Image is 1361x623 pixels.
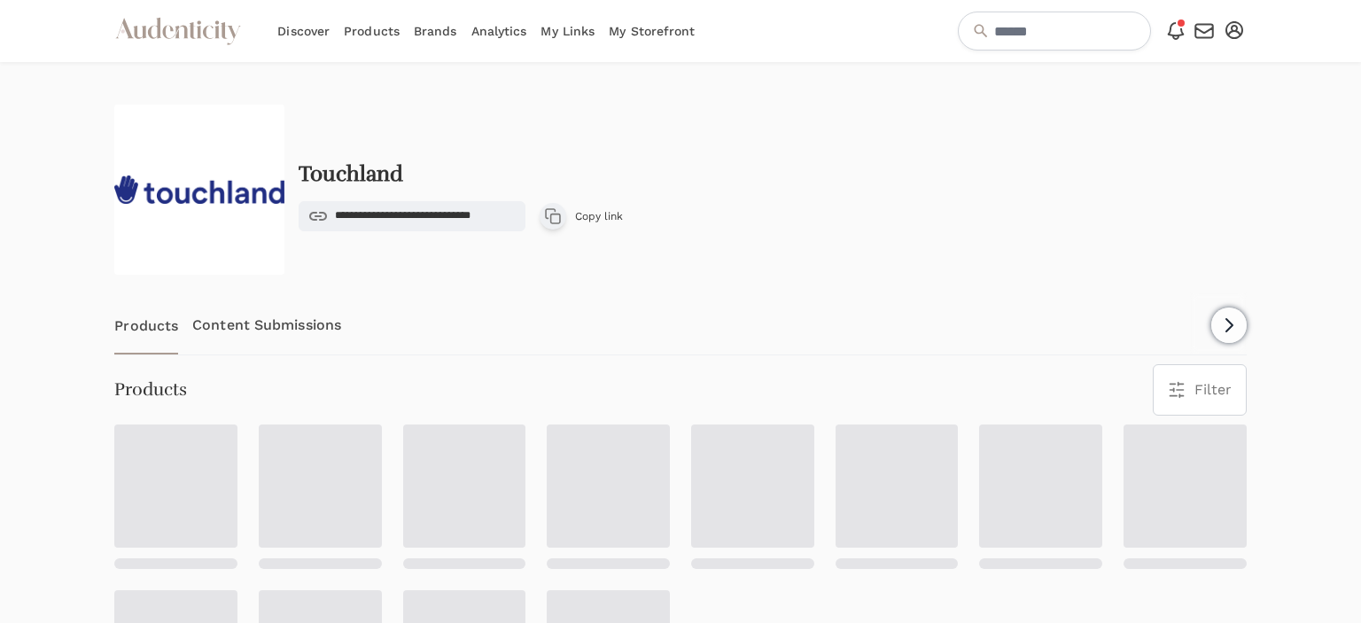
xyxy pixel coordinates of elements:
[299,162,403,187] h2: Touchland
[1194,379,1232,401] span: Filter
[575,209,623,223] span: Copy link
[114,105,284,275] img: 637588e861ace04eef377fd3_touchland-p-800.png
[540,203,623,230] button: Copy link
[114,378,187,402] h3: Products
[1154,365,1246,415] button: Filter
[114,296,178,354] a: Products
[192,296,341,354] a: Content Submissions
